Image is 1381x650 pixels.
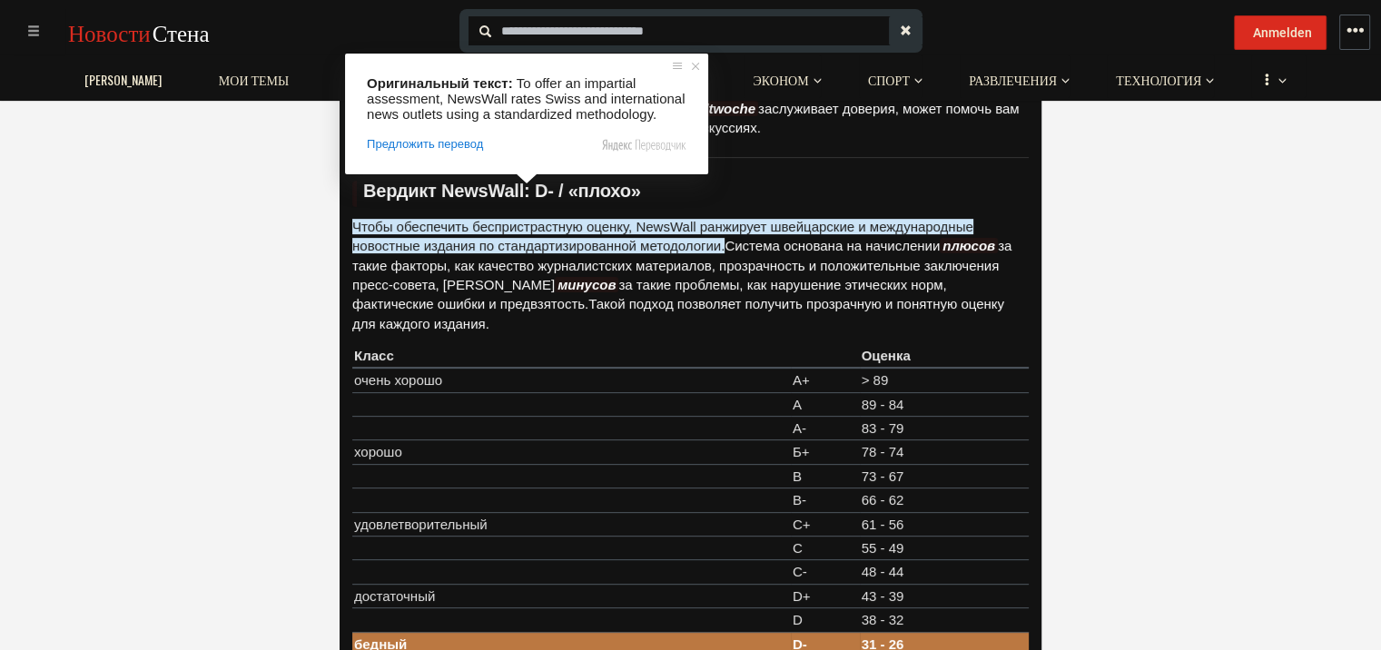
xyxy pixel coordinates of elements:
ya-tr-span: Anmelden [1253,25,1312,40]
a: ТЕХНОЛОГИЯ [1107,63,1210,98]
span: To offer an impartial assessment, NewsWall rates Swiss and international news outlets using a sta... [367,75,689,122]
ya-tr-span: ТЕХНОЛОГИЯ [1116,70,1201,89]
ya-tr-span: за такие проблемы, как нарушение этических норм, фактические ошибки и предвзятость. [352,277,947,311]
td: 89 - 84 [860,392,1029,416]
ya-tr-span: C- [793,565,807,580]
ya-tr-span: хорошо [354,445,402,460]
ya-tr-span: С+ [793,517,811,532]
ya-tr-span: A [793,397,802,412]
span: Оригинальный текст: [367,75,513,91]
ya-tr-span: Развлечения [969,70,1057,89]
ya-tr-span: Система основана на начислении [725,238,940,253]
td: 61 - 56 [860,512,1029,536]
button: Спорт [859,54,922,98]
button: Развлечения [960,54,1070,98]
ya-tr-span: Оценка [862,348,911,363]
ya-tr-span: Б+ [793,445,810,460]
td: 73 - 67 [860,464,1029,487]
ya-tr-span: Класс [354,348,394,363]
ya-tr-span: Стена [153,15,210,48]
ya-tr-span: А+ [793,372,810,388]
a: Спорт [859,63,919,98]
ya-tr-span: Мои темы [219,70,289,89]
a: Развлечения [960,63,1066,98]
ya-tr-span: удовлетворительный [354,517,488,532]
td: 55 - 49 [860,537,1029,560]
ya-tr-span: Чтобы обеспечить беспристрастную оценку, NewsWall ранжирует швейцарские и международные новостные... [352,219,973,253]
ya-tr-span: B- [793,492,806,507]
ya-tr-span: Эконом [753,70,808,89]
button: Эконом [744,54,821,98]
button: Anmelden [1234,15,1327,50]
td: 43 - 39 [860,585,1029,608]
td: 48 - 44 [860,560,1029,584]
span: Предложить перевод [367,136,483,153]
ya-tr-span: B [793,468,802,484]
button: ТЕХНОЛОГИЯ [1107,54,1214,98]
a: НовостиСтена [68,15,210,48]
ya-tr-span: Новости [68,15,151,48]
td: 38 - 32 [860,608,1029,632]
a: Эконом [744,63,817,98]
td: 83 - 79 [860,417,1029,440]
ya-tr-span: C [793,540,803,556]
td: 66 - 62 [860,488,1029,512]
ya-tr-span: очень хорошо [354,372,442,388]
ya-tr-span: Спорт [868,70,910,89]
ya-tr-span: минусов [557,277,616,292]
ya-tr-span: достаточный [354,588,435,604]
ya-tr-span: D [793,612,803,627]
ya-tr-span: D+ [793,588,811,604]
ya-tr-span: A- [793,420,806,436]
ya-tr-span: Вердикт NewsWall: D- / «плохо» [363,182,641,202]
td: 78 - 74 [860,440,1029,464]
ya-tr-span: плюсов [942,238,995,253]
ya-tr-span: [PERSON_NAME] [84,70,162,89]
td: > 89 [860,368,1029,392]
ya-tr-span: Weltwoche [685,101,755,116]
ya-tr-span: Такой подход позволяет получить прозрачную и понятную оценку для каждого издания. [352,296,1004,330]
ya-tr-span: за такие факторы, как качество журналистских материалов, прозрачность и положительные заключения ... [352,238,1011,292]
